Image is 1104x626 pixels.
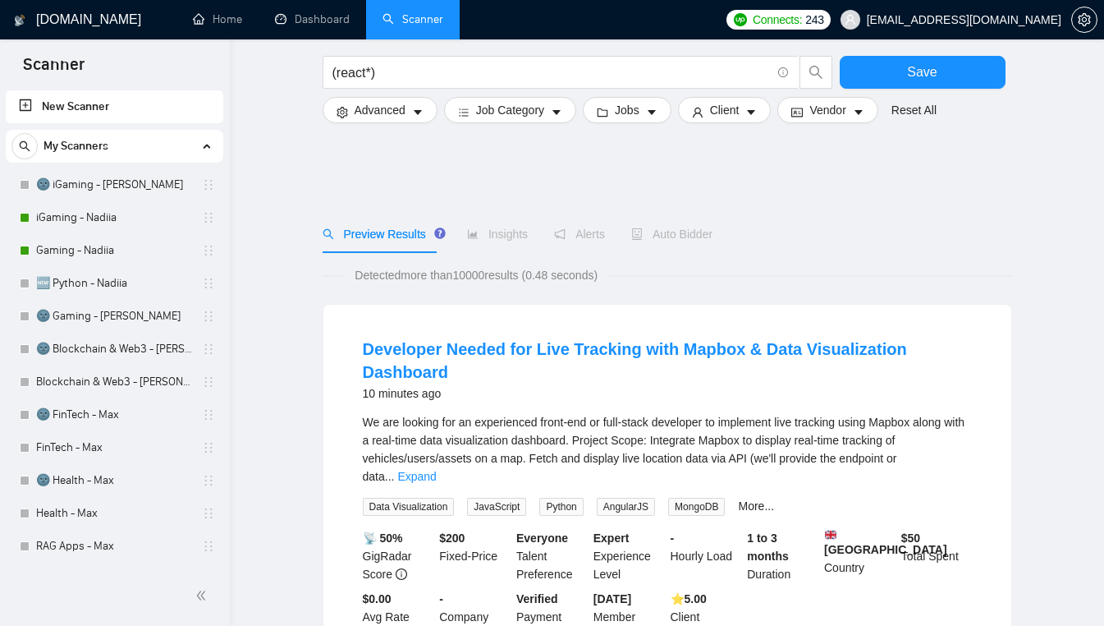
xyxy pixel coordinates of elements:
[36,497,192,530] a: Health - Max
[439,532,465,545] b: $ 200
[36,431,192,464] a: FinTech - Max
[891,101,937,119] a: Reset All
[805,11,823,29] span: 243
[745,106,757,118] span: caret-down
[554,228,605,241] span: Alerts
[668,498,725,516] span: MongoDB
[36,464,192,497] a: 🌚 Health - Max
[898,529,975,583] div: Total Spent
[615,101,639,119] span: Jobs
[1048,570,1088,610] iframe: Intercom live chat
[14,7,25,34] img: logo
[734,13,747,26] img: upwork-logo.png
[1072,13,1097,26] span: setting
[36,366,192,398] a: Blockchain & Web3 - [PERSON_NAME]
[458,106,470,118] span: bars
[36,267,192,300] a: 🆕 Python - Nadiia
[202,441,215,454] span: holder
[799,56,832,89] button: search
[467,228,479,240] span: area-chart
[44,130,108,163] span: My Scanners
[439,592,443,605] b: -
[355,101,405,119] span: Advanced
[202,408,215,421] span: holder
[824,529,947,556] b: [GEOGRAPHIC_DATA]
[551,106,562,118] span: caret-down
[397,470,436,483] a: Expand
[646,106,657,118] span: caret-down
[202,507,215,520] span: holder
[337,106,348,118] span: setting
[332,62,771,83] input: Search Freelance Jobs...
[11,133,38,159] button: search
[554,228,566,240] span: notification
[753,11,802,29] span: Connects:
[901,532,920,545] b: $ 50
[631,228,712,241] span: Auto Bidder
[202,277,215,290] span: holder
[777,97,877,123] button: idcardVendorcaret-down
[809,101,845,119] span: Vendor
[692,106,703,118] span: user
[738,499,774,513] a: More...
[36,201,192,234] a: iGaming - Nadiia
[275,12,350,26] a: dashboardDashboard
[385,470,395,483] span: ...
[593,532,630,545] b: Expert
[202,244,215,257] span: holder
[597,106,608,118] span: folder
[791,106,803,118] span: idcard
[202,474,215,487] span: holder
[667,529,744,583] div: Hourly Load
[363,384,972,403] div: 10 minutes ago
[671,532,675,545] b: -
[593,592,631,605] b: [DATE]
[193,12,242,26] a: homeHome
[513,529,590,583] div: Talent Preference
[436,529,513,583] div: Fixed-Price
[12,140,37,152] span: search
[36,398,192,431] a: 🌚 FinTech - Max
[840,56,1006,89] button: Save
[36,530,192,563] a: RAG Apps - Max
[10,53,98,87] span: Scanner
[516,592,558,605] b: Verified
[744,529,821,583] div: Duration
[671,592,707,605] b: ⭐️ 5.00
[396,568,407,580] span: info-circle
[363,532,403,545] b: 📡 50%
[202,211,215,224] span: holder
[747,532,789,563] b: 1 to 3 months
[516,532,568,545] b: Everyone
[539,498,583,516] span: Python
[631,228,643,240] span: robot
[433,226,447,241] div: Tooltip anchor
[383,12,443,26] a: searchScanner
[6,90,223,123] li: New Scanner
[323,97,437,123] button: settingAdvancedcaret-down
[363,413,972,486] div: We are looking for an experienced front-end or full-stack developer to implement live tracking us...
[323,228,441,241] span: Preview Results
[323,228,334,240] span: search
[710,101,740,119] span: Client
[476,101,544,119] span: Job Category
[360,529,437,583] div: GigRadar Score
[343,266,609,284] span: Detected more than 10000 results (0.48 seconds)
[202,540,215,553] span: holder
[467,498,526,516] span: JavaScript
[36,168,192,201] a: 🌚 iGaming - [PERSON_NAME]
[202,375,215,389] span: holder
[853,106,864,118] span: caret-down
[363,340,907,381] a: Developer Needed for Live Tracking with Mapbox & Data Visualization Dashboard
[363,498,455,516] span: Data Visualization
[195,587,212,604] span: double-left
[202,310,215,323] span: holder
[36,563,192,596] a: 🌚 Odoo - Nadiia
[36,300,192,333] a: 🌚 Gaming - [PERSON_NAME]
[825,529,836,541] img: 🇬🇧
[412,106,424,118] span: caret-down
[590,529,667,583] div: Experience Level
[597,498,655,516] span: AngularJS
[800,65,831,80] span: search
[678,97,772,123] button: userClientcaret-down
